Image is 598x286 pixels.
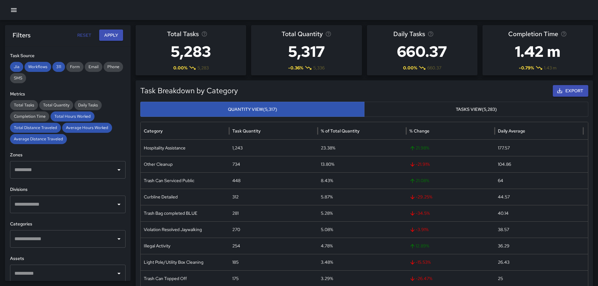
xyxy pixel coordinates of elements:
span: Jia [10,64,23,70]
span: Phone [104,64,123,70]
div: 26.43 [495,254,583,270]
span: Total Tasks [10,102,38,108]
div: Category [144,128,163,134]
h6: Zones [10,152,126,159]
span: Workflows [24,64,51,70]
span: -3.91 % [409,222,492,238]
div: Form [66,62,84,72]
span: Form [66,64,84,70]
div: 177.57 [495,140,583,156]
div: 1,243 [229,140,318,156]
span: Total Tasks [167,29,199,39]
div: 270 [229,221,318,238]
div: Jia [10,62,23,72]
div: Total Quantity [39,100,73,110]
svg: Total number of tasks in the selected period, compared to the previous period. [201,31,207,37]
button: Open [115,200,123,209]
span: Completion Time [508,29,558,39]
span: 1.43 m [544,65,557,71]
button: Open [115,235,123,243]
span: Daily Tasks [393,29,425,39]
div: 5.87% [318,189,406,205]
h6: Categories [10,221,126,228]
div: 38.57 [495,221,583,238]
div: 44.57 [495,189,583,205]
div: Total Hours Worked [51,111,94,121]
div: 3.48% [318,254,406,270]
button: Tasks View(5,283) [364,102,588,117]
div: Hospitality Assistance [141,140,229,156]
button: Open [115,269,123,278]
div: Daily Tasks [74,100,102,110]
div: 4.78% [318,238,406,254]
div: 104.86 [495,156,583,172]
div: Average Distance Traveled [10,134,67,144]
div: 448 [229,172,318,189]
div: 5.28% [318,205,406,221]
svg: Total task quantity in the selected period, compared to the previous period. [325,31,331,37]
div: 23.38% [318,140,406,156]
span: -15.53 % [409,254,492,270]
div: 40.14 [495,205,583,221]
button: Quantity View(5,317) [140,102,364,117]
span: 660.37 [427,65,441,71]
span: -34.5 % [409,205,492,221]
span: -0.79 % [519,65,534,71]
span: 12.89 % [409,238,492,254]
button: Reset [74,30,94,41]
div: 64 [495,172,583,189]
div: 5.08% [318,221,406,238]
div: Task Quantity [232,128,261,134]
div: 185 [229,254,318,270]
div: Trash Bag completed BLUE [141,205,229,221]
h6: Divisions [10,186,126,193]
div: 254 [229,238,318,254]
h6: Task Source [10,52,126,59]
span: Total Distance Traveled [10,125,61,131]
h6: Metrics [10,91,126,98]
span: Email [85,64,102,70]
button: Open [115,165,123,174]
span: -0.36 % [288,65,303,71]
span: Total Quantity [39,102,73,108]
span: Average Hours Worked [62,125,112,131]
div: 281 [229,205,318,221]
div: Illegal Activity [141,238,229,254]
div: 36.29 [495,238,583,254]
span: 5,283 [197,65,209,71]
svg: Average number of tasks per day in the selected period, compared to the previous period. [428,31,434,37]
svg: Average time taken to complete tasks in the selected period, compared to the previous period. [561,31,567,37]
div: Email [85,62,102,72]
div: Total Tasks [10,100,38,110]
span: 0.00 % [403,65,417,71]
span: -29.25 % [409,189,492,205]
div: Daily Average [498,128,525,134]
div: Phone [104,62,123,72]
span: 311 [52,64,65,70]
span: 0.00 % [173,65,187,71]
h3: 5,317 [282,39,331,64]
div: % Change [409,128,429,134]
div: 734 [229,156,318,172]
span: 21.08 % [409,173,492,189]
h5: Task Breakdown by Category [140,86,476,96]
div: Workflows [24,62,51,72]
span: Average Distance Traveled [10,136,67,142]
span: Daily Tasks [74,102,102,108]
div: 13.80% [318,156,406,172]
span: SMS [10,75,26,81]
h6: Assets [10,255,126,262]
span: Total Quantity [282,29,323,39]
span: 5,336 [313,65,325,71]
h3: 660.37 [393,39,451,64]
div: 312 [229,189,318,205]
span: Total Hours Worked [51,113,94,120]
span: 21.98 % [409,140,492,156]
div: Curbline Detailed [141,189,229,205]
div: 8.43% [318,172,406,189]
div: 311 [52,62,65,72]
div: Completion Time [10,111,49,121]
div: Average Hours Worked [62,123,112,133]
div: Trash Can Serviced Public [141,172,229,189]
button: Apply [99,30,123,41]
